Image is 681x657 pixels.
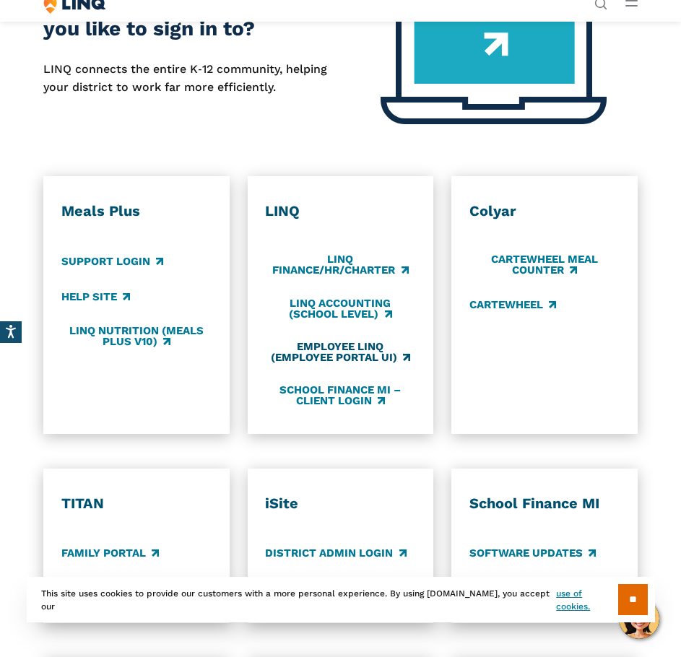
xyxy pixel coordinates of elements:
a: LINQ Accounting (school level) [265,297,415,321]
a: CARTEWHEEL Meal Counter [469,253,620,277]
a: Employee LINQ (Employee Portal UI) [265,340,415,364]
a: District Admin Login [265,545,406,561]
p: LINQ connects the entire K‑12 community, helping your district to work far more efficiently. [43,61,331,96]
h3: School Finance MI [469,495,620,513]
a: Family Portal [61,545,159,561]
a: Help Site [61,289,130,305]
h3: LINQ [265,202,415,221]
h3: TITAN [61,495,212,513]
a: School Finance MI – Client Login [265,383,415,407]
h3: Colyar [469,202,620,221]
a: CARTEWHEEL [469,297,556,313]
h3: Meals Plus [61,202,212,221]
a: LINQ Nutrition (Meals Plus v10) [61,324,212,348]
div: This site uses cookies to provide our customers with a more personal experience. By using [DOMAIN... [27,577,655,622]
a: Software Updates [469,545,596,561]
a: use of cookies. [556,587,617,613]
h3: iSite [265,495,415,513]
a: LINQ Finance/HR/Charter [265,253,415,277]
a: Support Login [61,253,163,269]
